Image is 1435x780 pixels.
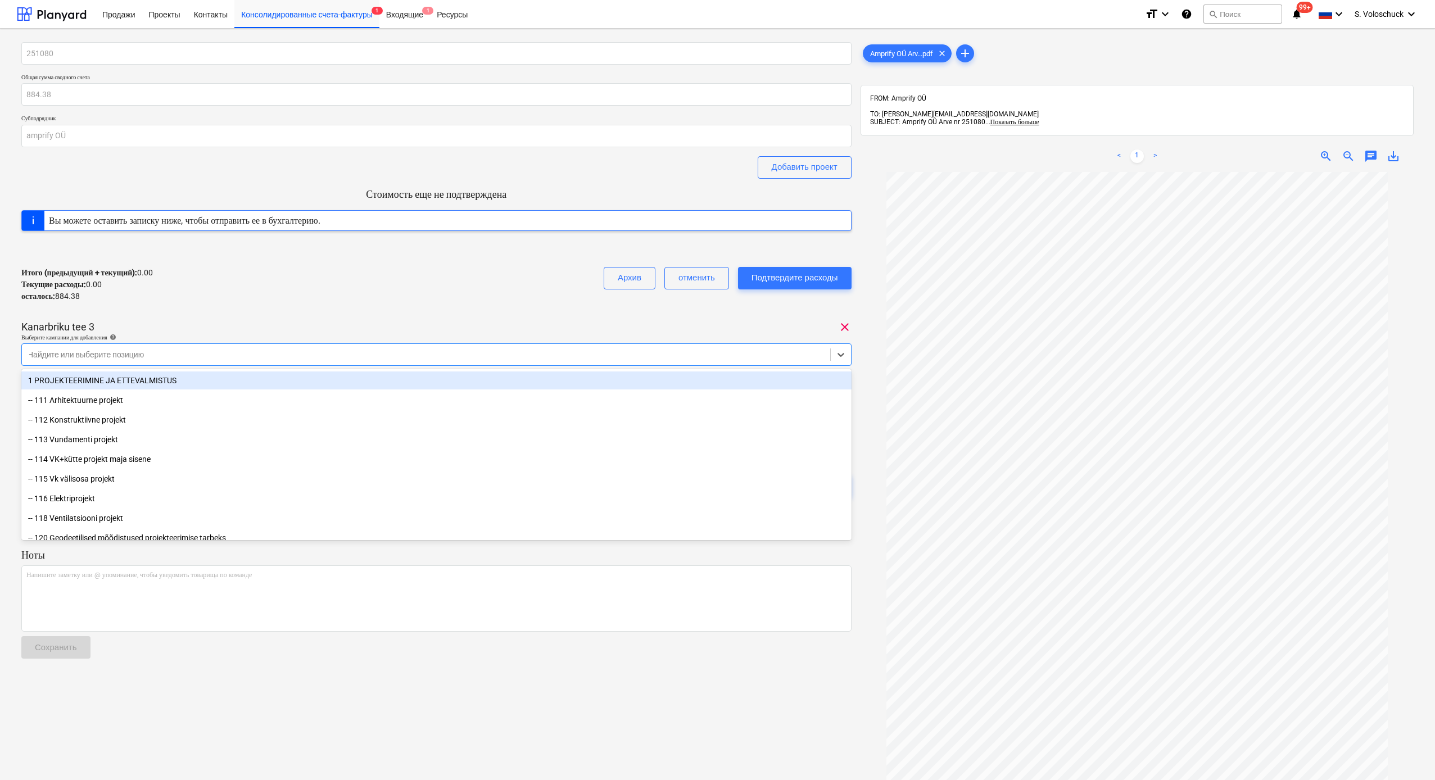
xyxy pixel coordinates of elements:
[21,334,852,341] div: Выберите кампании для добавления
[863,49,940,58] span: Amprify OÜ Arv...pdf
[1387,149,1400,163] span: save_alt
[21,529,852,547] div: -- 120 Geodeetilised mõõdistused projekteerimise tarbeks
[870,94,926,102] span: FROM: Amprify OÜ
[752,270,838,285] div: Подтвердите расходы
[664,267,729,289] button: отменить
[21,509,852,527] div: -- 118 Ventilatsiooni projekt
[21,371,852,389] div: 1 PROJEKTEERIMINE JA ETTEVALMISTUS
[985,118,1039,126] span: ...
[863,44,952,62] div: Amprify OÜ Arv...pdf
[678,270,715,285] div: отменить
[870,110,1039,118] span: TO: [PERSON_NAME][EMAIL_ADDRESS][DOMAIN_NAME]
[21,83,852,106] input: Общая сумма сводного счета
[772,160,838,174] div: Добавить проект
[21,450,852,468] div: -- 114 VK+kütte projekt maja sisene
[21,42,852,65] input: Название сводной накладной
[21,548,852,562] p: Ноты
[870,118,985,126] span: SUBJECT: Amprify OÜ Arve nr 251080
[21,489,852,507] div: -- 116 Elektriprojekt
[49,215,320,226] div: Вы можете оставить записку ниже, чтобы отправить ее в бухгалтерию.
[935,47,949,60] span: clear
[372,7,383,15] span: 1
[21,188,852,201] p: Стоимость еще не подтверждена
[990,118,1039,126] span: Показать больше
[838,320,852,334] span: clear
[21,292,55,301] strong: осталось :
[422,7,433,15] span: 1
[21,470,852,488] div: -- 115 Vk välisosa projekt
[738,267,852,289] button: Подтвердите расходы
[21,430,852,448] div: -- 113 Vundamenti projekt
[1364,149,1378,163] span: chat
[1130,149,1144,163] a: Page 1 is your current page
[758,156,852,179] button: Добавить проект
[21,320,94,334] p: Kanarbriku tee 3
[107,334,116,341] span: help
[1319,149,1333,163] span: zoom_in
[1148,149,1162,163] a: Next page
[21,280,86,289] strong: Текущие расходы :
[958,47,972,60] span: add
[21,268,137,277] strong: Итого (предыдущий + текущий) :
[21,115,852,124] p: Субподрядчик
[21,291,80,302] p: 884.38
[21,411,852,429] div: -- 112 Konstruktiivne projekt
[21,74,852,83] p: Общая сумма сводного счета
[1112,149,1126,163] a: Previous page
[604,267,655,289] button: Архив
[21,267,153,279] p: 0.00
[21,391,852,409] div: -- 111 Arhitektuurne projekt
[1342,149,1355,163] span: zoom_out
[21,279,102,291] p: 0.00
[21,125,852,147] input: Субподрядчик
[618,270,641,285] div: Архив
